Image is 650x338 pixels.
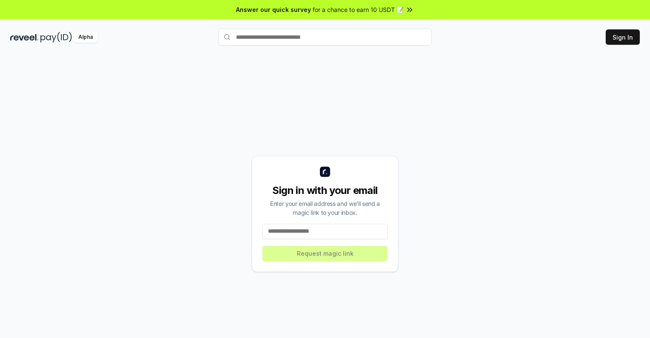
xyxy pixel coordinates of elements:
[606,29,640,45] button: Sign In
[313,5,404,14] span: for a chance to earn 10 USDT 📝
[320,167,330,177] img: logo_small
[40,32,72,43] img: pay_id
[10,32,39,43] img: reveel_dark
[262,199,388,217] div: Enter your email address and we’ll send a magic link to your inbox.
[236,5,311,14] span: Answer our quick survey
[262,184,388,197] div: Sign in with your email
[74,32,98,43] div: Alpha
